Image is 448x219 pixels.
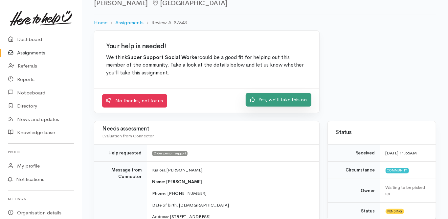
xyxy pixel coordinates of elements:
[336,129,428,136] h3: Status
[8,148,74,156] h6: Profile
[115,19,144,27] a: Assignments
[102,133,154,139] span: Evaluation from Connector
[106,43,307,50] h2: Your help is needed!
[386,168,409,173] span: Community
[127,54,199,61] b: Super Support Social Worker
[386,209,404,214] span: Pending
[152,202,311,209] p: Date of birth: [DEMOGRAPHIC_DATA]
[8,194,74,203] h6: Settings
[152,167,311,173] p: Kia ora [PERSON_NAME],
[94,19,107,27] a: Home
[102,94,167,108] a: No thanks, not for us
[386,184,428,197] div: Waiting to be picked up
[152,179,202,185] span: Name: [PERSON_NAME]
[246,93,311,107] a: Yes, we'll take this on
[386,150,417,156] time: [DATE] 11:55AM
[106,54,307,77] p: We think could be a good fit for helping out this member of the community. Take a look at the det...
[152,190,311,197] p: Phone: [PHONE_NUMBER]
[328,162,380,179] td: Circumstance
[328,144,380,162] td: Received
[102,126,311,132] h3: Needs assessment
[94,15,436,30] nav: breadcrumb
[152,151,188,156] span: Older person support
[144,19,187,27] li: Review A-87843
[94,144,147,162] td: Help requested
[328,179,380,202] td: Owner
